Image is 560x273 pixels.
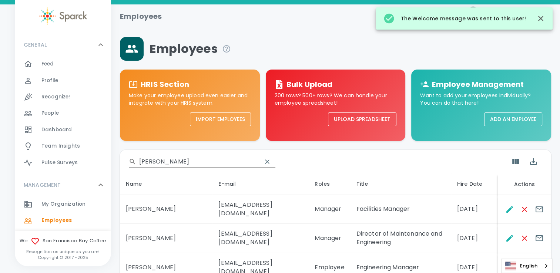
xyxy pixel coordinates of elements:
aside: Language selected: English [501,259,553,273]
div: E-mail [218,179,303,188]
h1: Employees [120,10,162,22]
span: Employees [150,41,231,56]
button: Export [524,153,542,171]
td: [PERSON_NAME] [120,224,212,253]
a: Sparck logo [15,7,111,25]
p: Make your employee upload even easier and integrate with your HRIS system. [129,92,251,107]
button: Edit [502,202,517,217]
a: English [502,259,552,273]
button: Language:en [454,3,492,30]
td: [DATE] [451,224,498,253]
a: My Organization [15,196,111,212]
span: My Organization [41,200,85,208]
button: Upload Spreadsheet [328,112,396,126]
button: Send E-mails [532,202,547,217]
svg: clear [264,158,271,165]
img: Sparck logo [39,7,87,25]
span: Recognize! [41,93,70,101]
a: Team Insights [15,138,111,154]
div: GENERAL [15,34,111,56]
a: Dashboard [15,122,111,138]
a: Demographics [15,229,111,245]
div: MANAGEMENT [15,174,111,196]
a: Recognize! [15,89,111,105]
button: Edit [502,231,517,246]
a: Employees [15,212,111,229]
div: Hire Date [457,179,492,188]
span: Team Insights [41,142,80,150]
td: Facilities Manager [351,195,451,224]
h6: Bulk Upload [286,78,333,90]
span: We San Francisco Bay Coffee [15,237,111,246]
button: Remove Employee [517,202,532,217]
div: Roles [315,179,344,188]
td: [DATE] [451,195,498,224]
td: [EMAIL_ADDRESS][DOMAIN_NAME] [212,224,309,253]
span: Dashboard [41,126,72,134]
button: Show Columns [507,153,524,171]
td: [EMAIL_ADDRESS][DOMAIN_NAME] [212,195,309,224]
button: Clear Search [259,154,275,170]
button: Send E-mails [532,231,547,246]
button: Remove Employee [517,231,532,246]
a: People [15,105,111,121]
button: Add an Employee [484,112,542,126]
div: Name [126,179,207,188]
p: 200 rows? 500+ rows? We can handle your employee spreadsheet! [275,92,397,107]
a: Feed [15,56,111,72]
td: Manager [309,195,350,224]
span: Feed [41,60,54,68]
span: Pulse Surveys [41,159,78,166]
div: The Welcome message was sent to this user! [383,10,526,27]
p: GENERAL [24,41,47,48]
a: Pulse Surveys [15,155,111,171]
h6: Employee Management [432,78,524,90]
td: Manager [309,224,350,253]
svg: Search [129,158,136,165]
span: Employees [41,217,72,224]
div: Title [356,179,445,188]
div: Language [501,259,553,273]
p: Want to add your employees individually? You can do that here! [420,92,542,107]
p: Recognition as unique as you are! [15,249,111,255]
td: [PERSON_NAME] [120,195,212,224]
p: MANAGEMENT [24,181,61,189]
span: Profile [41,77,58,84]
p: Copyright © 2017 - 2025 [15,255,111,260]
input: Search [139,156,256,168]
div: GENERAL [15,56,111,174]
a: Profile [15,73,111,89]
button: Import Employees [190,112,251,126]
td: Director of Maintenance and Engineering [351,224,451,253]
h6: HRIS Section [141,78,189,90]
span: People [41,109,59,117]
